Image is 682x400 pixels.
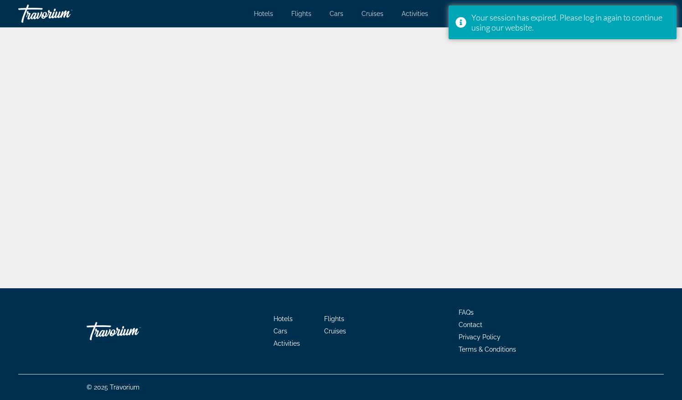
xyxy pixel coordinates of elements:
[459,309,474,316] a: FAQs
[18,2,109,26] a: Travorium
[87,317,178,345] a: Go Home
[330,10,343,17] a: Cars
[324,327,346,335] a: Cruises
[274,327,287,335] a: Cars
[362,10,383,17] a: Cruises
[324,315,344,322] a: Flights
[87,384,139,391] span: © 2025 Travorium
[274,340,300,347] a: Activities
[274,315,293,322] a: Hotels
[459,346,516,353] a: Terms & Conditions
[459,333,501,341] a: Privacy Policy
[471,12,670,32] div: Your session has expired. Please log in again to continue using our website.
[291,10,311,17] a: Flights
[254,10,273,17] a: Hotels
[402,10,428,17] a: Activities
[459,321,482,328] a: Contact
